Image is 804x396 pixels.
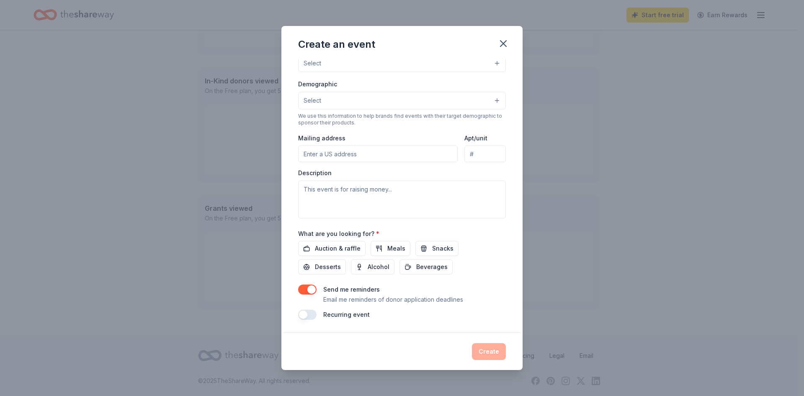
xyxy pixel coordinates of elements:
span: Select [304,58,321,68]
span: Alcohol [368,262,389,272]
label: Demographic [298,80,337,88]
span: Beverages [416,262,448,272]
label: Apt/unit [464,134,487,142]
span: Select [304,96,321,106]
button: Alcohol [351,259,394,274]
div: Create an event [298,38,375,51]
label: What are you looking for? [298,230,379,238]
button: Beverages [399,259,453,274]
p: Email me reminders of donor application deadlines [323,295,463,305]
button: Meals [371,241,410,256]
label: Description [298,169,332,177]
button: Desserts [298,259,346,274]
label: Send me reminders [323,286,380,293]
span: Auction & raffle [315,243,361,254]
button: Auction & raffle [298,241,366,256]
label: Mailing address [298,134,345,142]
button: Select [298,92,506,109]
input: # [464,145,506,162]
div: We use this information to help brands find events with their target demographic to sponsor their... [298,113,506,126]
span: Meals [387,243,405,254]
button: Select [298,54,506,72]
span: Desserts [315,262,341,272]
input: Enter a US address [298,145,458,162]
label: Recurring event [323,311,370,318]
span: Snacks [432,243,454,254]
button: Snacks [415,241,459,256]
